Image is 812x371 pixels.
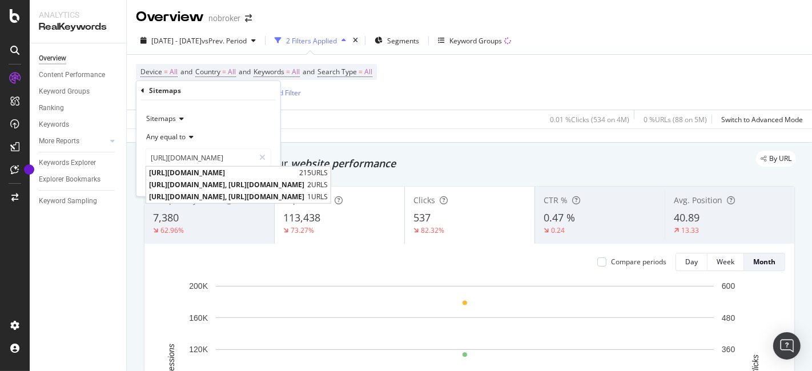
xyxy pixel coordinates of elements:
[421,225,444,235] div: 82.32%
[140,67,162,76] span: Device
[153,211,179,224] span: 7,380
[39,174,118,185] a: Explorer Bookmarks
[39,21,117,34] div: RealKeywords
[39,9,117,21] div: Analytics
[722,345,735,354] text: 360
[208,13,240,24] div: nobroker
[307,180,328,189] span: 2 URLS
[550,115,629,124] div: 0.01 % Clicks ( 534 on 4M )
[39,174,101,185] div: Explorer Bookmarks
[149,168,296,178] span: [URL][DOMAIN_NAME]
[149,86,181,95] div: Sitemaps
[149,180,304,189] span: [URL][DOMAIN_NAME], [URL][DOMAIN_NAME]
[136,7,204,27] div: Overview
[291,225,314,235] div: 73.27%
[544,195,568,205] span: CTR %
[180,67,192,76] span: and
[413,211,431,224] span: 537
[286,67,290,76] span: =
[39,69,105,81] div: Content Performance
[717,110,803,128] button: Switch to Advanced Mode
[708,253,744,271] button: Week
[189,345,208,354] text: 120K
[202,36,247,46] span: vs Prev. Period
[254,67,284,76] span: Keywords
[721,115,803,124] div: Switch to Advanced Mode
[644,115,707,124] div: 0 % URLs ( 88 on 5M )
[39,135,79,147] div: More Reports
[717,257,734,267] div: Week
[753,257,775,267] div: Month
[744,253,785,271] button: Month
[39,119,118,131] a: Keywords
[39,157,118,169] a: Keywords Explorer
[283,211,320,224] span: 113,438
[170,64,178,80] span: All
[685,257,698,267] div: Day
[39,86,90,98] div: Keyword Groups
[141,176,177,187] button: Cancel
[449,36,502,46] div: Keyword Groups
[164,67,168,76] span: =
[189,281,208,291] text: 200K
[39,135,107,147] a: More Reports
[222,67,226,76] span: =
[39,53,118,64] a: Overview
[136,31,260,50] button: [DATE] - [DATE]vsPrev. Period
[676,253,708,271] button: Day
[149,192,304,201] span: [URL][DOMAIN_NAME], [URL][DOMAIN_NAME]
[39,102,118,114] a: Ranking
[364,64,372,80] span: All
[351,35,360,46] div: times
[39,119,69,131] div: Keywords
[146,132,186,142] span: Any equal to
[271,88,301,98] div: Add Filter
[307,192,328,201] span: 1 URLS
[370,31,424,50] button: Segments
[39,157,96,169] div: Keywords Explorer
[359,67,363,76] span: =
[270,31,351,50] button: 2 Filters Applied
[195,67,220,76] span: Country
[39,53,66,64] div: Overview
[39,195,97,207] div: Keyword Sampling
[433,31,516,50] button: Keyword Groups
[413,195,435,205] span: Clicks
[228,64,236,80] span: All
[245,14,252,22] div: arrow-right-arrow-left
[292,64,300,80] span: All
[189,313,208,322] text: 160K
[544,211,575,224] span: 0.47 %
[551,225,565,235] div: 0.24
[39,86,118,98] a: Keyword Groups
[146,114,176,123] span: Sitemaps
[773,332,801,360] div: Open Intercom Messenger
[151,36,202,46] span: [DATE] - [DATE]
[39,69,118,81] a: Content Performance
[722,313,735,322] text: 480
[387,36,419,46] span: Segments
[674,195,722,205] span: Avg. Position
[303,67,315,76] span: and
[39,102,64,114] div: Ranking
[239,67,251,76] span: and
[160,225,184,235] div: 62.96%
[756,151,796,167] div: legacy label
[611,257,666,267] div: Compare periods
[681,225,699,235] div: 13.33
[286,36,337,46] div: 2 Filters Applied
[39,195,118,207] a: Keyword Sampling
[24,164,34,175] div: Tooltip anchor
[299,168,328,178] span: 215 URLS
[769,155,791,162] span: By URL
[674,211,700,224] span: 40.89
[722,281,735,291] text: 600
[317,67,357,76] span: Search Type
